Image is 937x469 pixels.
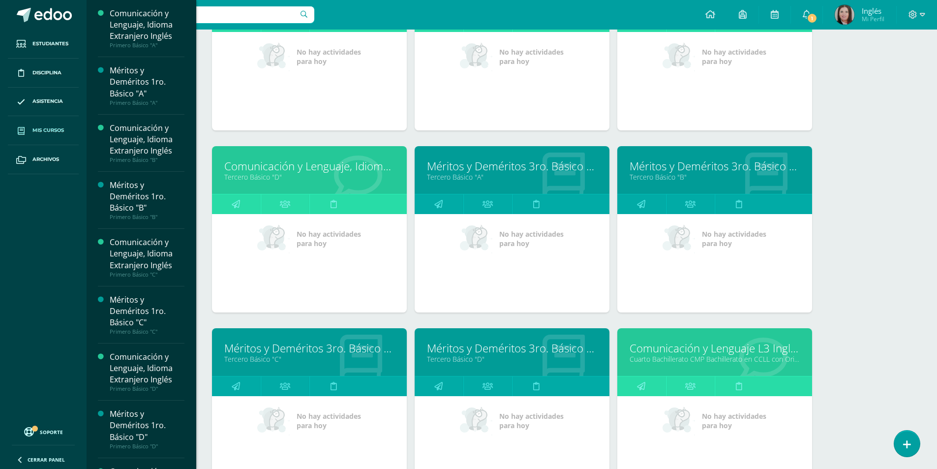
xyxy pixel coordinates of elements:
span: No hay actividades para hoy [702,229,766,248]
span: No hay actividades para hoy [297,229,361,248]
a: Estudiantes [8,30,79,59]
a: Archivos [8,145,79,174]
div: Primero Básico "A" [110,99,184,106]
a: Tercero Básico "D" [427,354,597,364]
a: Méritos y Deméritos 3ro. Básico "C" [224,341,394,356]
a: Méritos y Deméritos 1ro. Básico "C"Primero Básico "C" [110,294,184,335]
span: Cerrar panel [28,456,65,463]
a: Méritos y Deméritos 3ro. Básico "B" [630,158,800,174]
img: no_activities_small.png [460,406,492,436]
span: 1 [807,13,817,24]
span: No hay actividades para hoy [297,411,361,430]
a: Comunicación y Lenguaje, Idioma Extranjero InglésPrimero Básico "D" [110,351,184,392]
div: Comunicación y Lenguaje, Idioma Extranjero Inglés [110,351,184,385]
img: no_activities_small.png [460,224,492,253]
div: Primero Básico "C" [110,328,184,335]
img: e03ec1ec303510e8e6f60bf4728ca3bf.png [835,5,854,25]
img: no_activities_small.png [460,42,492,71]
span: Archivos [32,156,59,163]
span: No hay actividades para hoy [499,229,564,248]
a: Soporte [12,425,75,438]
div: Méritos y Deméritos 1ro. Básico "D" [110,408,184,442]
span: No hay actividades para hoy [702,411,766,430]
a: Mis cursos [8,116,79,145]
span: Disciplina [32,69,61,77]
a: Comunicación y Lenguaje, Idioma Extranjero Inglés [224,158,394,174]
a: Tercero Básico "A" [427,172,597,182]
span: Mi Perfil [862,15,884,23]
span: No hay actividades para hoy [499,47,564,66]
span: No hay actividades para hoy [297,47,361,66]
div: Méritos y Deméritos 1ro. Básico "C" [110,294,184,328]
a: Tercero Básico "D" [224,172,394,182]
a: Tercero Básico "C" [224,354,394,364]
div: Primero Básico "D" [110,385,184,392]
span: Asistencia [32,97,63,105]
a: Méritos y Deméritos 3ro. Básico "D" [427,341,597,356]
a: Méritos y Deméritos 1ro. Básico "B"Primero Básico "B" [110,180,184,220]
div: Primero Básico "A" [110,42,184,49]
img: no_activities_small.png [663,406,695,436]
a: Disciplina [8,59,79,88]
span: Mis cursos [32,126,64,134]
img: no_activities_small.png [663,42,695,71]
a: Méritos y Deméritos 1ro. Básico "D"Primero Básico "D" [110,408,184,449]
span: Soporte [40,429,63,436]
div: Primero Básico "B" [110,156,184,163]
a: Tercero Básico "B" [630,172,800,182]
a: Cuarto Bachillerato CMP Bachillerato en CCLL con Orientación en Computación "C" [630,354,800,364]
a: Méritos y Deméritos 3ro. Básico "A" [427,158,597,174]
a: Comunicación y Lenguaje L3 Inglés [630,341,800,356]
div: Primero Básico "D" [110,443,184,450]
span: Inglés [862,6,884,16]
a: Comunicación y Lenguaje, Idioma Extranjero InglésPrimero Básico "A" [110,8,184,49]
div: Primero Básico "C" [110,271,184,278]
img: no_activities_small.png [663,224,695,253]
span: No hay actividades para hoy [499,411,564,430]
div: Primero Básico "B" [110,214,184,220]
span: No hay actividades para hoy [702,47,766,66]
img: no_activities_small.png [257,42,290,71]
div: Méritos y Deméritos 1ro. Básico "B" [110,180,184,214]
img: no_activities_small.png [257,224,290,253]
img: no_activities_small.png [257,406,290,436]
a: Méritos y Deméritos 1ro. Básico "A"Primero Básico "A" [110,65,184,106]
div: Comunicación y Lenguaje, Idioma Extranjero Inglés [110,237,184,271]
a: Comunicación y Lenguaje, Idioma Extranjero InglésPrimero Básico "C" [110,237,184,278]
input: Busca un usuario... [93,6,314,23]
span: Estudiantes [32,40,68,48]
div: Méritos y Deméritos 1ro. Básico "A" [110,65,184,99]
div: Comunicación y Lenguaje, Idioma Extranjero Inglés [110,8,184,42]
a: Comunicación y Lenguaje, Idioma Extranjero InglésPrimero Básico "B" [110,123,184,163]
a: Asistencia [8,88,79,117]
div: Comunicación y Lenguaje, Idioma Extranjero Inglés [110,123,184,156]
